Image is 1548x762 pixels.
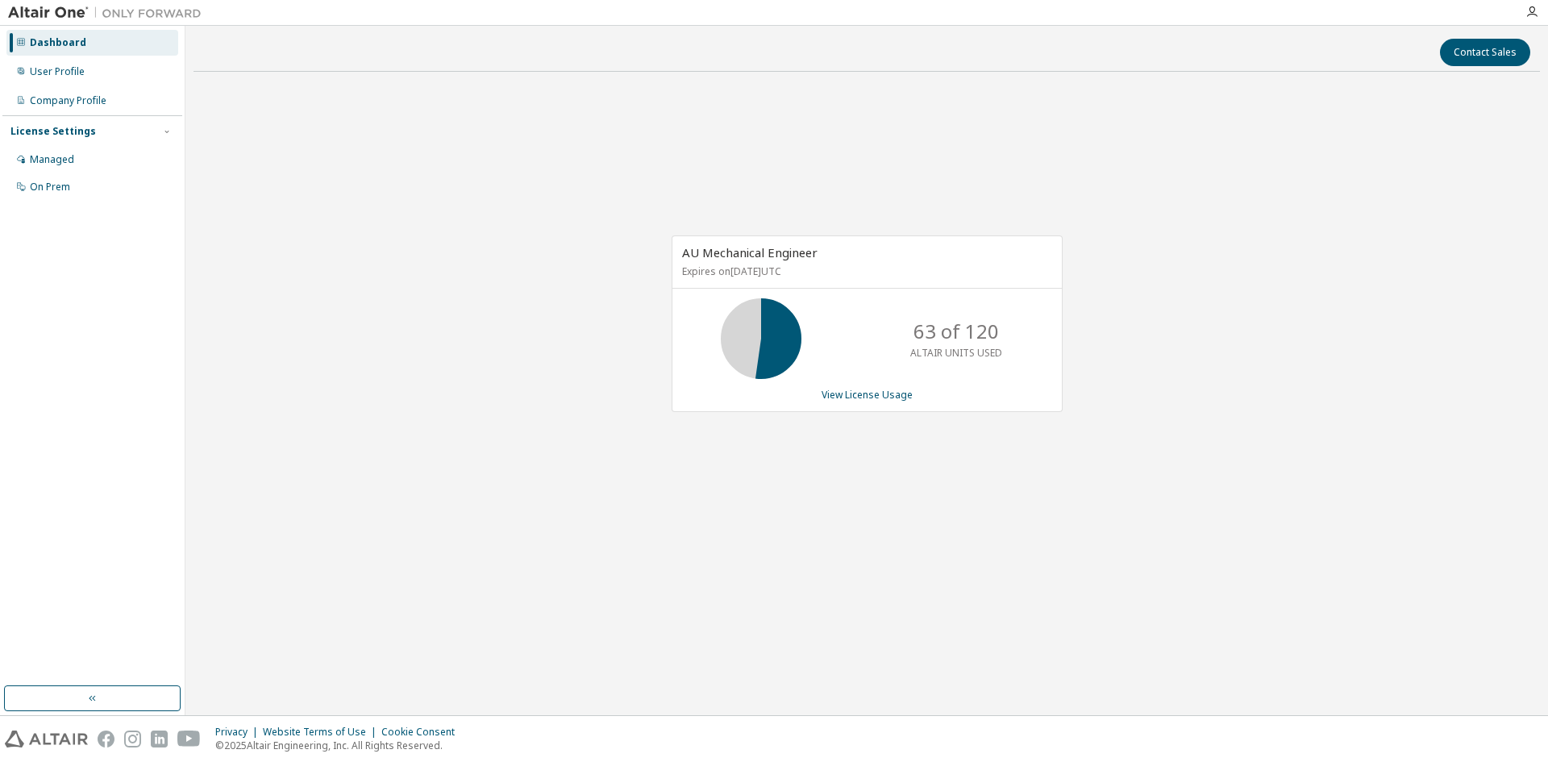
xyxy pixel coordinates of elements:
span: AU Mechanical Engineer [682,244,818,260]
img: youtube.svg [177,731,201,747]
div: Privacy [215,726,263,739]
div: User Profile [30,65,85,78]
img: instagram.svg [124,731,141,747]
p: ALTAIR UNITS USED [910,346,1002,360]
div: Company Profile [30,94,106,107]
div: Dashboard [30,36,86,49]
div: License Settings [10,125,96,138]
a: View License Usage [822,388,913,402]
div: Managed [30,153,74,166]
img: linkedin.svg [151,731,168,747]
button: Contact Sales [1440,39,1530,66]
p: © 2025 Altair Engineering, Inc. All Rights Reserved. [215,739,464,752]
img: Altair One [8,5,210,21]
img: facebook.svg [98,731,114,747]
div: On Prem [30,181,70,194]
div: Cookie Consent [381,726,464,739]
p: Expires on [DATE] UTC [682,264,1048,278]
img: altair_logo.svg [5,731,88,747]
p: 63 of 120 [913,318,999,345]
div: Website Terms of Use [263,726,381,739]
